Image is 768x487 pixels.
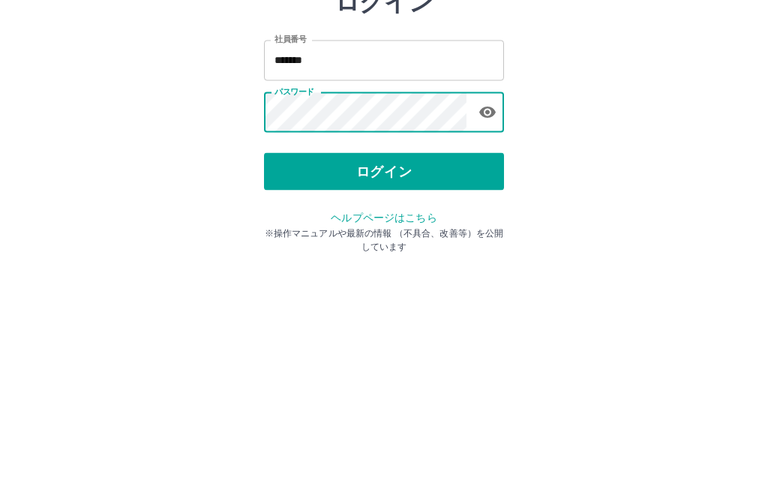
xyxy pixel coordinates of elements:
label: パスワード [274,193,314,204]
p: ※操作マニュアルや最新の情報 （不具合、改善等）を公開しています [264,333,504,360]
h2: ログイン [335,95,433,123]
button: ログイン [264,260,504,297]
a: ヘルプページはこちら [331,318,436,330]
label: 社員番号 [274,140,306,152]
